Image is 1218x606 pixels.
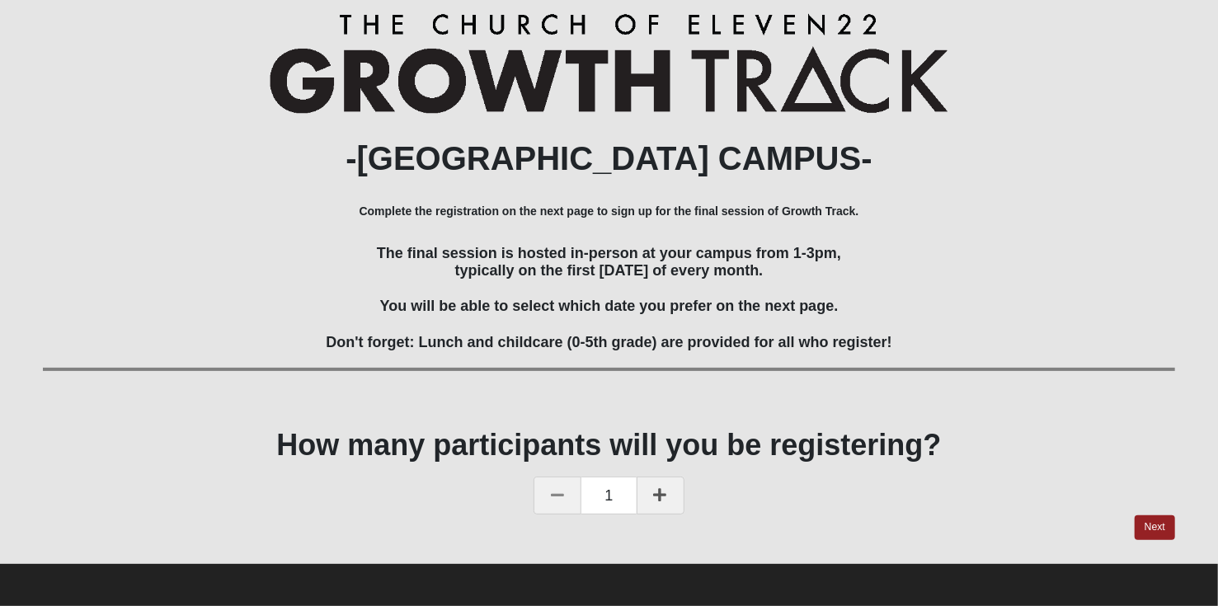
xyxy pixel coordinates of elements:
img: Growth Track Logo [270,13,949,114]
b: -[GEOGRAPHIC_DATA] CAMPUS- [346,140,872,176]
span: Don't forget: Lunch and childcare (0-5th grade) are provided for all who register! [326,334,891,350]
span: 1 [581,477,636,514]
span: You will be able to select which date you prefer on the next page. [380,298,839,314]
span: The final session is hosted in-person at your campus from 1-3pm, [377,245,841,261]
a: Next [1135,515,1175,539]
h1: How many participants will you be registering? [43,427,1175,463]
span: typically on the first [DATE] of every month. [455,262,764,279]
b: Complete the registration on the next page to sign up for the final session of Growth Track. [360,204,859,218]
